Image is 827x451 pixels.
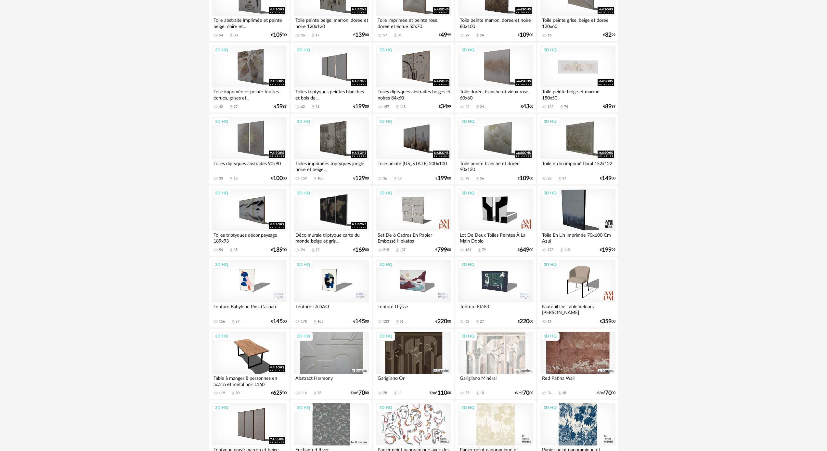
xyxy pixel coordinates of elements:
[480,33,484,38] div: 24
[437,391,447,395] span: 110
[229,176,234,181] span: Download icon
[393,391,398,396] span: Download icon
[316,248,319,252] div: 12
[234,33,238,38] div: 30
[441,104,447,109] span: 34
[376,189,395,197] div: 3D HQ
[562,391,566,395] div: 18
[548,319,551,324] div: 16
[520,319,529,324] span: 220
[562,176,566,181] div: 17
[294,189,313,197] div: 3D HQ
[219,391,225,395] div: 119
[317,176,323,181] div: 103
[459,189,477,197] div: 3D HQ
[437,319,447,324] span: 220
[276,104,283,109] span: 59
[518,319,533,324] div: € 00
[518,176,533,181] div: € 00
[537,257,618,327] a: 3D HQ Fauteuil De Table Velours [PERSON_NAME] 16 €35900
[376,231,451,244] div: Set De 6 Cadres En Papier Embossé Hekatos
[231,391,236,396] span: Download icon
[393,176,398,181] span: Download icon
[475,176,480,181] span: Download icon
[313,176,317,181] span: Download icon
[376,260,395,269] div: 3D HQ
[540,16,615,29] div: Toile peinte grise, beige et dorée 120x60
[219,33,223,38] div: 54
[465,391,469,395] div: 25
[212,159,287,172] div: Toiles diptyques abstraites 90x90
[271,248,287,252] div: € 00
[475,391,480,396] span: Download icon
[602,319,612,324] span: 359
[537,43,618,113] a: 3D HQ Toile peinte beige et marron 150x50 132 Download icon 74 €8999
[541,46,560,54] div: 3D HQ
[602,248,612,252] span: 199
[603,104,615,109] div: € 99
[548,33,551,38] div: 16
[229,33,234,38] span: Download icon
[605,33,612,37] span: 82
[313,391,317,396] span: Download icon
[458,159,533,172] div: Toile peinte blanche et dorée 90x120
[373,114,454,184] a: 3D HQ Toile peinte [US_STATE] 200x100 36 Download icon 17 €19900
[353,248,369,252] div: € 00
[212,404,231,412] div: 3D HQ
[376,302,451,315] div: Tenture Ulysse
[602,176,612,181] span: 149
[600,248,615,252] div: € 99
[301,319,307,324] div: 178
[291,114,371,184] a: 3D HQ Toiles imprimées triptyques jungle noire et beige... 159 Download icon 103 €12900
[355,248,365,252] span: 169
[376,117,395,126] div: 3D HQ
[355,319,365,324] span: 145
[441,33,447,37] span: 49
[541,260,560,269] div: 3D HQ
[455,257,536,327] a: 3D HQ Tenture Eté83 63 Download icon 27 €22000
[475,33,480,38] span: Download icon
[557,176,562,181] span: Download icon
[355,176,365,181] span: 129
[400,319,404,324] div: 61
[236,319,239,324] div: 87
[273,176,283,181] span: 100
[294,159,368,172] div: Toiles imprimées triptyques jungle noire et beige...
[209,43,290,113] a: 3D HQ Toile imprimée et peinte feuilles écrues, grises et... 42 Download icon 27 €5999
[480,176,484,181] div: 56
[294,260,313,269] div: 3D HQ
[398,33,402,38] div: 31
[229,248,234,253] span: Download icon
[212,332,231,340] div: 3D HQ
[564,248,570,252] div: 112
[540,302,615,315] div: Fauteuil De Table Velours [PERSON_NAME]
[234,176,238,181] div: 18
[294,87,368,100] div: Toiles triptyques peintes blanches et bois de...
[395,248,400,253] span: Download icon
[480,319,484,324] div: 27
[458,374,533,387] div: Garigliano Minéral
[353,319,369,324] div: € 00
[430,391,451,395] div: €/m² 00
[294,16,368,29] div: Toile peinte beige, marron, dorée et noire 120x120
[294,302,368,315] div: Tenture TADAO
[437,248,447,252] span: 799
[477,248,482,253] span: Download icon
[455,114,536,184] a: 3D HQ Toile peinte blanche et dorée 90x120 98 Download icon 56 €10900
[376,404,395,412] div: 3D HQ
[537,329,618,399] a: 3D HQ Red Patina Wall 34 Download icon 18 €/m²7000
[212,117,231,126] div: 3D HQ
[273,33,283,37] span: 109
[383,319,389,324] div: 123
[373,186,454,256] a: 3D HQ Set De 6 Cadres En Papier Embossé Hekatos 215 Download icon 137 €79900
[564,105,568,109] div: 74
[219,319,225,324] div: 156
[603,33,615,37] div: € 99
[294,404,313,412] div: 3D HQ
[459,404,477,412] div: 3D HQ
[301,33,305,38] div: 26
[212,16,287,29] div: Toile abstraite imprimée et peinte beige, noire et...
[373,257,454,327] a: 3D HQ Tenture Ulysse 123 Download icon 61 €22000
[373,43,454,113] a: 3D HQ Toiles diptyques abstraites beiges et noires 84x60 157 Download icon 118 €3499
[212,189,231,197] div: 3D HQ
